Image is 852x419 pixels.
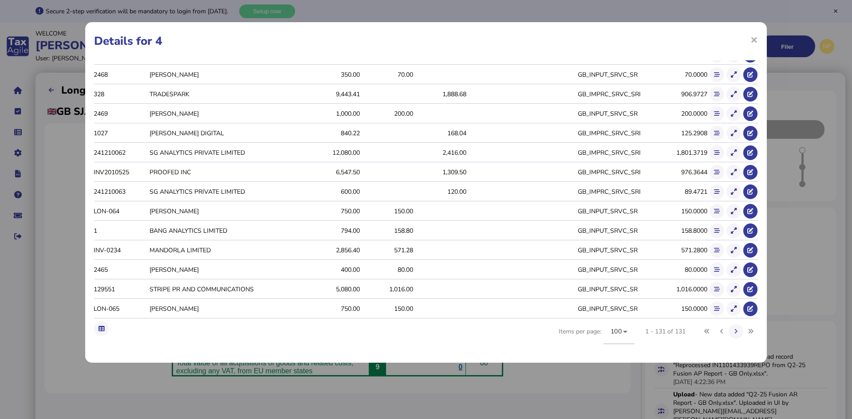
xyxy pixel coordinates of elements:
div: 150.00 [362,207,413,215]
td: INV-0234 [92,241,148,260]
td: [PERSON_NAME] DIGITAL [148,124,307,143]
div: 840.22 [309,129,360,137]
div: 80.0000 [643,266,707,274]
div: 9,443.41 [309,90,360,98]
td: GB_IMPRC_SRVC_SRI [576,183,641,201]
td: GB_INPUT_SRVC_SR [576,241,641,260]
button: Last page [743,324,758,339]
div: 70.0000 [643,70,707,79]
mat-form-field: Change page size [603,319,635,354]
div: 1,000.00 [309,110,360,118]
td: LON-065 [92,300,148,318]
td: 241210063 [92,183,148,201]
td: GB_IMPRC_SRVC_SRI [576,144,641,162]
button: Show transaction in Advisor [743,106,758,121]
td: 2465 [92,261,148,279]
td: TRADESPARK [148,85,307,104]
div: 158.80 [362,227,413,235]
div: 200.00 [362,110,413,118]
button: Show flow [710,184,724,199]
div: 150.0000 [643,305,707,313]
div: 125.2908 [643,129,707,137]
button: Show flow [710,165,724,180]
td: SG ANALYTICS PRIVATE LIMITED [148,183,307,201]
button: Show flow [710,243,724,258]
button: Show transaction in Advisor [743,204,758,219]
div: Items per page: [559,319,635,354]
td: 2469 [92,105,148,123]
button: Show transaction detail [726,223,741,238]
button: Previous page [714,324,729,339]
button: Show transaction detail [726,126,741,141]
div: 5,080.00 [309,285,360,294]
div: 2,856.40 [309,246,360,255]
button: Show transaction in Advisor [743,165,758,180]
button: Show flow [710,106,724,121]
td: [PERSON_NAME] [148,105,307,123]
div: 750.00 [309,207,360,215]
button: Next page [729,324,743,339]
button: Show flow [710,302,724,316]
button: Show transaction in Advisor [743,184,758,199]
div: 976.3644 [643,168,707,176]
td: [PERSON_NAME] [148,300,307,318]
div: 6,547.50 [309,168,360,176]
button: Show transaction in Advisor [743,282,758,297]
td: SG ANALYTICS PRIVATE LIMITED [148,144,307,162]
td: STRIPE PR AND COMMUNICATIONS [148,280,307,299]
div: 200.0000 [643,110,707,118]
button: Show transaction in Advisor [743,223,758,238]
button: Show transaction detail [726,67,741,82]
button: Show flow [710,262,724,277]
button: Show transaction detail [726,302,741,316]
button: Show flow [710,67,724,82]
button: Show transaction detail [726,106,741,121]
td: [PERSON_NAME] [148,66,307,84]
td: MANDORLA LIMITED [148,241,307,260]
div: 2,416.00 [415,149,466,157]
button: Show flow [710,223,724,238]
td: GB_INPUT_SRVC_SR [576,261,641,279]
button: Show flow [710,282,724,297]
button: Show transaction in Advisor [743,87,758,102]
div: 1,016.0000 [643,285,707,294]
td: GB_INPUT_SRVC_SR [576,105,641,123]
div: 12,080.00 [309,149,360,157]
button: Show flow [710,145,724,160]
div: 571.28 [362,246,413,255]
div: 350.00 [309,70,360,79]
div: 400.00 [309,266,360,274]
td: GB_INPUT_SRVC_SR [576,66,641,84]
div: 1,309.50 [415,168,466,176]
td: GB_INPUT_SRVC_SR [576,300,641,318]
button: Show transaction in Advisor [743,145,758,160]
td: 1 [92,222,148,240]
div: 150.00 [362,305,413,313]
td: PROOFED INC [148,163,307,182]
div: 1,801.3719 [643,149,707,157]
td: GB_IMPRC_SRVC_SRI [576,85,641,104]
button: Show transaction detail [726,282,741,297]
button: Show transaction detail [726,145,741,160]
div: 80.00 [362,266,413,274]
button: Show transaction in Advisor [743,67,758,82]
button: Show transaction detail [726,87,741,102]
div: 794.00 [309,227,360,235]
button: Show transaction detail [726,243,741,258]
td: GB_INPUT_SRVC_SR [576,222,641,240]
div: 571.2800 [643,246,707,255]
div: 70.00 [362,70,413,79]
td: 241210062 [92,144,148,162]
div: 1,016.00 [362,285,413,294]
button: Show transaction detail [726,165,741,180]
button: First page [700,324,714,339]
div: 168.04 [415,129,466,137]
td: [PERSON_NAME] [148,261,307,279]
div: 750.00 [309,305,360,313]
div: 150.0000 [643,207,707,215]
div: 89.4721 [643,188,707,196]
div: 600.00 [309,188,360,196]
div: 906.9727 [643,90,707,98]
button: Show transaction in Advisor [743,243,758,258]
td: GB_INPUT_SRVC_SR [576,280,641,299]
